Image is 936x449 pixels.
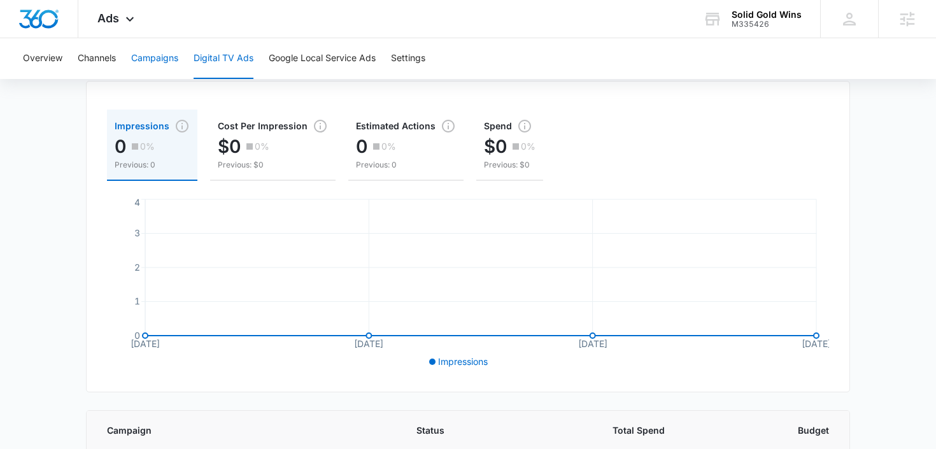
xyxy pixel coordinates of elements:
p: Budget [695,424,829,437]
div: Domain Overview [48,75,114,83]
p: $0 [218,136,241,157]
p: Previous: 0 [356,159,456,171]
button: Settings [391,38,425,79]
button: Digital TV Ads [194,38,253,79]
p: 0% [140,142,155,151]
p: Previous: $0 [484,159,535,171]
p: Previous: $0 [218,159,328,171]
p: Previous: 0 [115,159,190,171]
tspan: [DATE] [802,338,831,349]
p: Campaign [107,424,386,437]
p: 0% [255,142,269,151]
p: 0% [381,142,396,151]
img: logo_orange.svg [20,20,31,31]
tspan: [DATE] [131,338,160,349]
img: tab_domain_overview_orange.svg [34,74,45,84]
div: v 4.0.25 [36,20,62,31]
div: account name [732,10,802,20]
p: $0 [484,136,507,157]
tspan: [DATE] [354,338,383,349]
p: Status [416,424,508,437]
p: 0% [521,142,535,151]
span: Estimated Actions [356,118,456,134]
tspan: 3 [134,227,140,238]
span: Cost Per Impression [218,118,328,134]
span: Impressions [438,356,488,367]
p: Total Spend [538,424,665,437]
tspan: [DATE] [578,338,607,349]
tspan: 1 [134,296,140,306]
p: 0 [356,136,367,157]
div: Domain: [DOMAIN_NAME] [33,33,140,43]
span: Impressions [115,118,190,134]
span: Spend [484,118,535,134]
button: Campaigns [131,38,178,79]
button: Google Local Service Ads [269,38,376,79]
tspan: 0 [134,330,140,341]
div: Keywords by Traffic [141,75,215,83]
div: account id [732,20,802,29]
img: tab_keywords_by_traffic_grey.svg [127,74,137,84]
button: Overview [23,38,62,79]
span: Ads [97,11,119,25]
p: 0 [115,136,126,157]
img: website_grey.svg [20,33,31,43]
tspan: 4 [134,197,140,208]
tspan: 2 [134,262,140,273]
button: Channels [78,38,116,79]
